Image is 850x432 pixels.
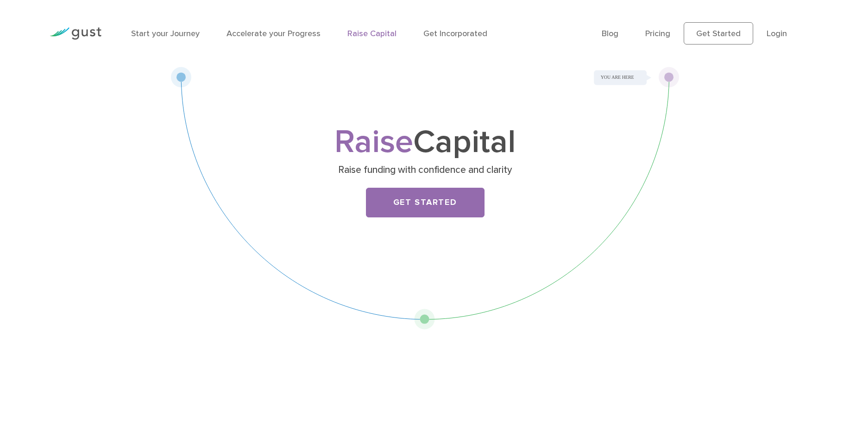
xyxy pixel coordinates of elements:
a: Get Incorporated [423,29,487,38]
span: Raise [334,122,413,161]
a: Start your Journey [131,29,200,38]
a: Accelerate your Progress [227,29,321,38]
h1: Capital [242,127,608,157]
a: Login [767,29,787,38]
a: Get Started [366,188,485,217]
p: Raise funding with confidence and clarity [246,164,604,177]
img: Gust Logo [50,27,101,40]
a: Pricing [645,29,670,38]
a: Blog [602,29,618,38]
a: Raise Capital [347,29,397,38]
a: Get Started [684,22,753,44]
